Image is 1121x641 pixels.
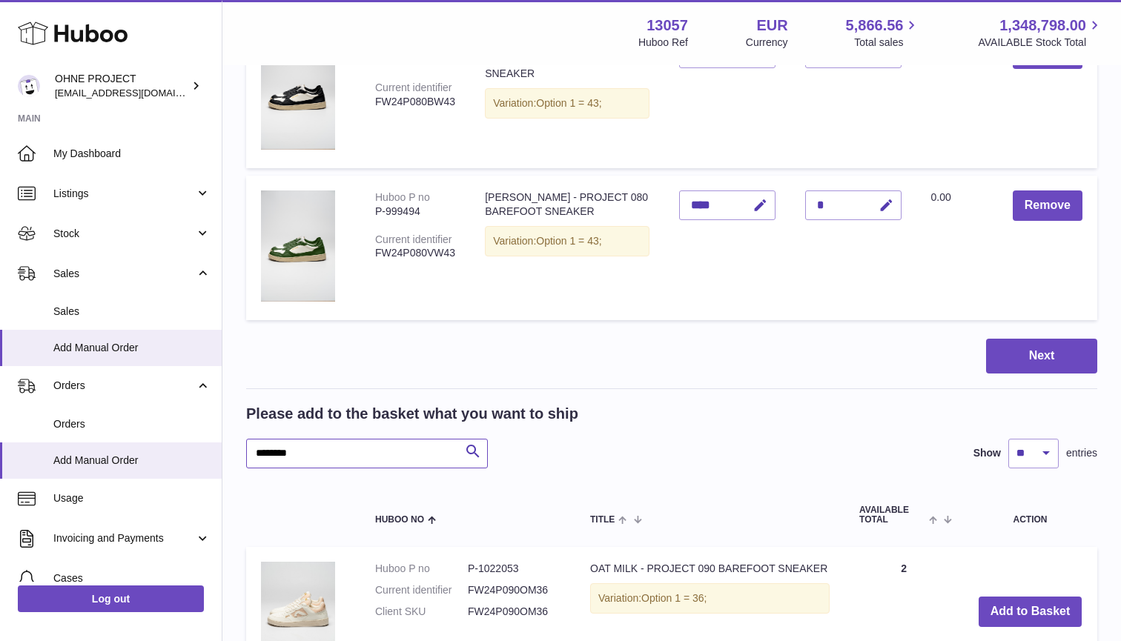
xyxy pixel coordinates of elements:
div: OHNE PROJECT [55,72,188,100]
div: Variation: [590,583,830,614]
span: Option 1 = 36; [641,592,707,604]
button: Add to Basket [979,597,1082,627]
span: Add Manual Order [53,454,211,468]
div: P-999494 [375,205,455,219]
div: FW24P080VW43 [375,246,455,260]
dt: Huboo P no [375,562,468,576]
td: COOKIES AND CREAM - PROJECT 080 BAREFOOT SNEAKER [470,24,664,168]
strong: EUR [756,16,787,36]
div: Current identifier [375,82,452,93]
span: Sales [53,305,211,319]
span: entries [1066,446,1097,460]
img: support@ohneproject.com [18,75,40,97]
div: Huboo Ref [638,36,688,50]
h2: Please add to the basket what you want to ship [246,404,578,424]
div: Huboo P no [375,191,430,203]
img: KALE GREEN - PROJECT 080 BAREFOOT SNEAKER [261,190,335,302]
span: 1,348,798.00 [999,16,1086,36]
img: COOKIES AND CREAM - PROJECT 080 BAREFOOT SNEAKER [261,39,335,150]
span: Total sales [854,36,920,50]
button: Remove [1013,190,1082,221]
span: Invoicing and Payments [53,531,195,545]
dt: Current identifier [375,583,468,597]
span: 5,866.56 [846,16,904,36]
button: Next [986,339,1097,373]
div: Currency [746,36,788,50]
span: [EMAIL_ADDRESS][DOMAIN_NAME] [55,87,218,99]
dd: FW24P090OM36 [468,605,560,619]
th: Action [963,491,1097,539]
span: Orders [53,379,195,393]
a: 5,866.56 Total sales [846,16,921,50]
label: Show [973,446,1001,460]
div: Variation: [485,88,649,119]
span: Cases [53,571,211,585]
span: 0.00 [931,191,951,203]
dd: FW24P090OM36 [468,583,560,597]
dt: Client SKU [375,605,468,619]
div: FW24P080BW43 [375,95,455,109]
a: Log out [18,585,204,612]
span: Orders [53,417,211,431]
span: Option 1 = 43; [536,97,601,109]
span: Title [590,515,615,525]
a: 1,348,798.00 AVAILABLE Stock Total [978,16,1103,50]
span: Usage [53,491,211,505]
span: AVAILABLE Stock Total [978,36,1103,50]
span: Add Manual Order [53,341,211,355]
span: Listings [53,187,195,201]
span: Stock [53,227,195,241]
span: Option 1 = 43; [536,235,601,247]
span: Huboo no [375,515,424,525]
span: Sales [53,267,195,281]
span: My Dashboard [53,147,211,161]
strong: 13057 [647,16,688,36]
span: AVAILABLE Total [859,505,925,525]
div: Current identifier [375,233,452,245]
td: [PERSON_NAME] - PROJECT 080 BAREFOOT SNEAKER [470,176,664,320]
div: Variation: [485,226,649,256]
dd: P-1022053 [468,562,560,576]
